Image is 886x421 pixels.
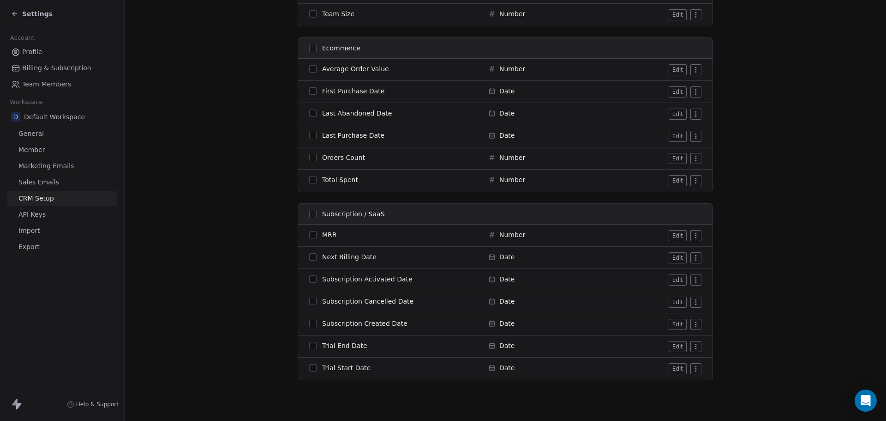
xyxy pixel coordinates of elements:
span: Number [499,175,525,184]
span: Date [499,363,515,372]
span: Date [499,252,515,262]
span: Team Size [322,9,354,18]
span: Last Abandoned Date [322,109,392,118]
a: Import [7,223,117,238]
span: General [18,129,44,139]
span: Account [6,31,38,45]
button: Edit [669,109,687,120]
a: Profile [7,44,117,60]
button: Edit [669,275,687,286]
span: Subscription Cancelled Date [322,297,413,306]
a: Marketing Emails [7,159,117,174]
span: Orders Count [322,153,365,162]
a: API Keys [7,207,117,222]
button: Edit [669,153,687,164]
a: Export [7,239,117,255]
span: Import [18,226,40,236]
span: Last Purchase Date [322,131,384,140]
span: Help & Support [76,401,119,408]
span: Billing & Subscription [22,63,91,73]
button: Edit [669,297,687,308]
span: Export [18,242,40,252]
button: Edit [669,175,687,186]
button: Edit [669,9,687,20]
div: Open Intercom Messenger [855,390,877,412]
button: Edit [669,341,687,352]
button: Edit [669,363,687,374]
span: Number [499,9,525,18]
span: Date [499,109,515,118]
span: Ecommerce [322,43,360,53]
button: Edit [669,64,687,75]
button: Edit [669,131,687,142]
span: Date [499,319,515,328]
a: Team Members [7,77,117,92]
button: Edit [669,230,687,241]
a: Help & Support [67,401,119,408]
a: CRM Setup [7,191,117,206]
span: Subscription Created Date [322,319,407,328]
span: Sales Emails [18,177,59,187]
span: Number [499,230,525,239]
button: Edit [669,319,687,330]
span: Number [499,153,525,162]
span: Date [499,86,515,96]
button: Edit [669,86,687,98]
span: Date [499,275,515,284]
span: Next Billing Date [322,252,377,262]
a: Member [7,142,117,158]
span: Number [499,64,525,73]
span: API Keys [18,210,46,220]
span: Subscription Activated Date [322,275,413,284]
span: Average Order Value [322,64,389,73]
a: Billing & Subscription [7,61,117,76]
button: Edit [669,252,687,263]
span: Default Workspace [24,112,85,122]
a: Sales Emails [7,175,117,190]
span: Date [499,131,515,140]
span: Workspace [6,95,47,109]
a: General [7,126,117,141]
span: Date [499,297,515,306]
span: D [11,112,20,122]
span: Trial End Date [322,341,367,350]
span: MRR [322,230,337,239]
span: Trial Start Date [322,363,371,372]
span: Settings [22,9,53,18]
span: Team Members [22,79,71,89]
span: Subscription / SaaS [322,209,385,219]
span: Marketing Emails [18,161,74,171]
a: Settings [11,9,53,18]
span: Total Spent [322,175,358,184]
span: Profile [22,47,42,57]
span: First Purchase Date [322,86,384,96]
span: Member [18,145,45,155]
span: Date [499,341,515,350]
span: CRM Setup [18,194,54,203]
